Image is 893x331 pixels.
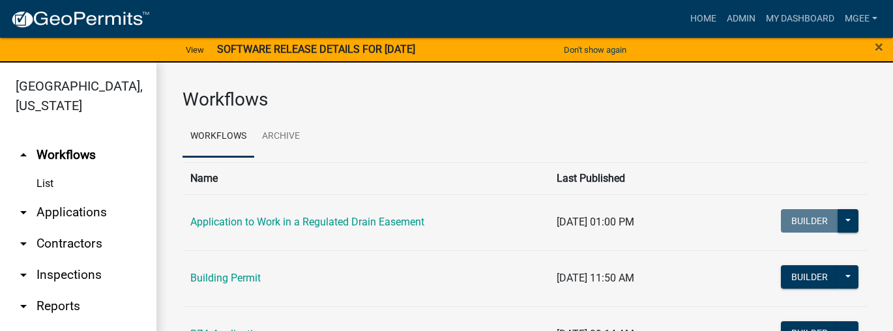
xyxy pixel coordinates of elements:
[183,162,549,194] th: Name
[557,216,634,228] span: [DATE] 01:00 PM
[217,43,415,55] strong: SOFTWARE RELEASE DETAILS FOR [DATE]
[875,38,883,56] span: ×
[557,272,634,284] span: [DATE] 11:50 AM
[840,7,883,31] a: mgee
[190,272,261,284] a: Building Permit
[254,116,308,158] a: Archive
[181,39,209,61] a: View
[781,265,838,289] button: Builder
[16,298,31,314] i: arrow_drop_down
[875,39,883,55] button: Close
[190,216,424,228] a: Application to Work in a Regulated Drain Easement
[761,7,840,31] a: My Dashboard
[685,7,722,31] a: Home
[549,162,752,194] th: Last Published
[16,147,31,163] i: arrow_drop_up
[722,7,761,31] a: Admin
[559,39,632,61] button: Don't show again
[16,236,31,252] i: arrow_drop_down
[183,89,867,111] h3: Workflows
[183,116,254,158] a: Workflows
[16,267,31,283] i: arrow_drop_down
[781,209,838,233] button: Builder
[16,205,31,220] i: arrow_drop_down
